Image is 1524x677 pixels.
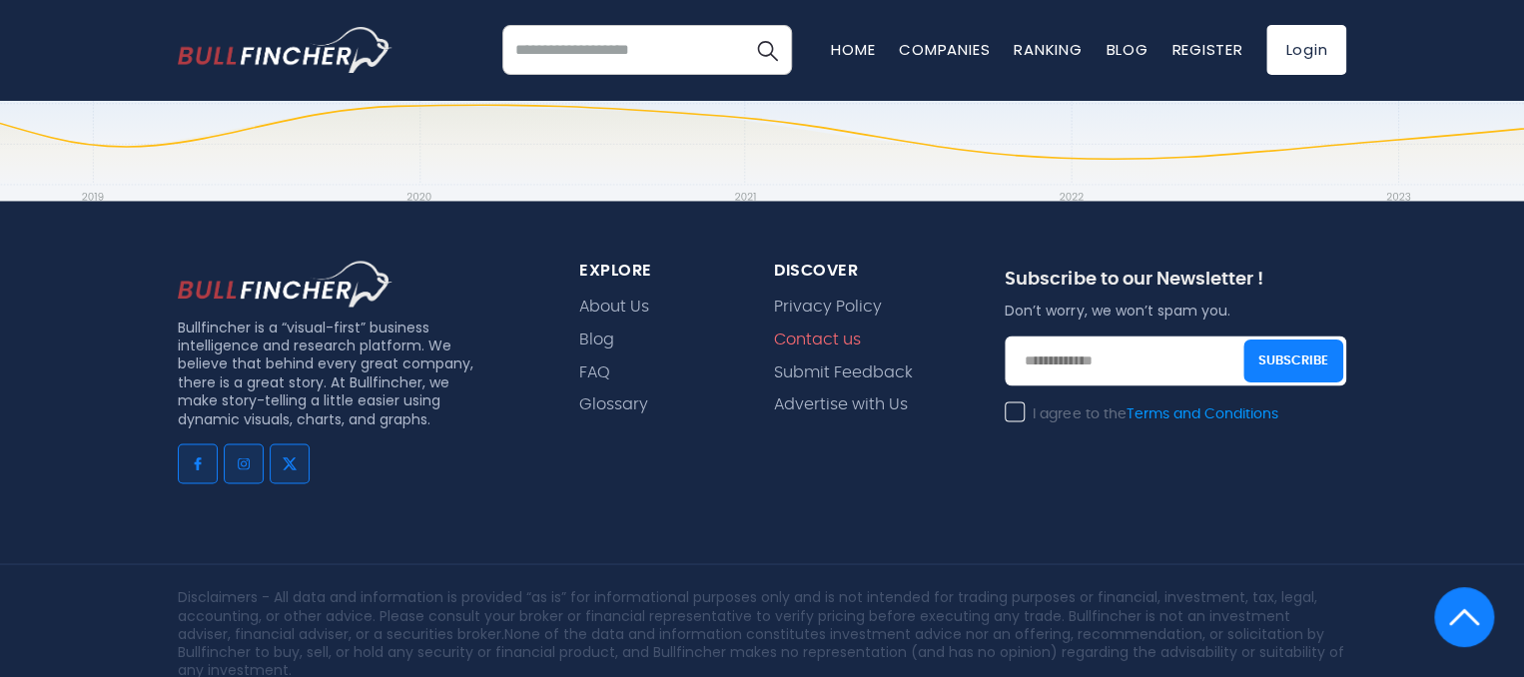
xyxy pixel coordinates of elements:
a: Blog [1106,39,1147,60]
a: Go to facebook [178,443,218,483]
a: FAQ [579,362,610,381]
label: I agree to the [1005,404,1277,422]
a: Submit Feedback [774,362,913,381]
a: Advertise with Us [774,394,908,413]
a: Privacy Policy [774,298,882,317]
button: Subscribe [1243,339,1343,382]
a: Glossary [579,394,648,413]
img: bullfincher logo [178,27,392,73]
a: Ranking [1014,39,1082,60]
a: Blog [579,331,614,349]
div: Subscribe to our Newsletter ! [1005,269,1346,302]
a: Go to instagram [224,443,264,483]
div: explore [579,261,726,282]
img: footer logo [178,261,392,307]
a: Home [831,39,875,60]
p: Bullfincher is a “visual-first” business intelligence and research platform. We believe that behi... [178,319,481,427]
p: Don’t worry, we won’t spam you. [1005,302,1346,320]
button: Search [742,25,792,75]
a: Login [1266,25,1346,75]
div: Discover [774,261,957,282]
a: Contact us [774,331,861,349]
a: About Us [579,298,649,317]
a: Companies [899,39,990,60]
a: Register [1171,39,1242,60]
a: Go to twitter [270,443,310,483]
a: Go to homepage [178,27,392,73]
a: Terms and Conditions [1126,406,1277,420]
iframe: reCAPTCHA [1005,435,1308,513]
